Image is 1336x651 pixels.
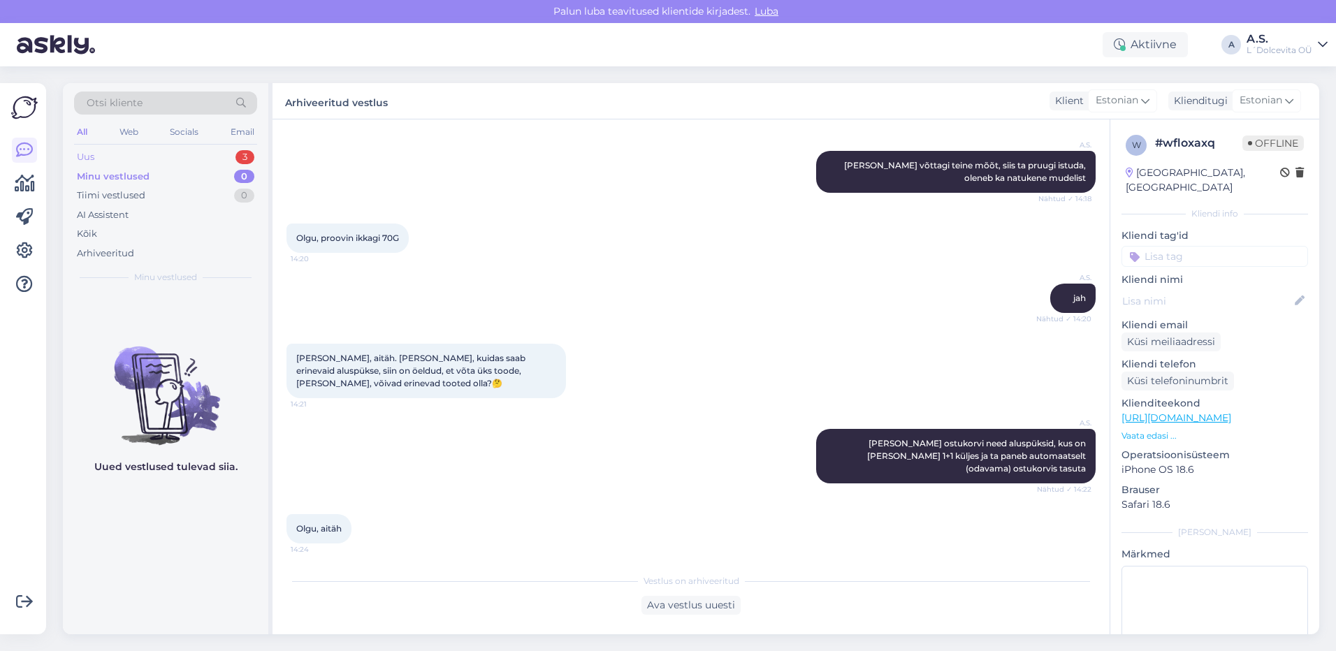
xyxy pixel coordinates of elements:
[77,227,97,241] div: Kõik
[1155,135,1242,152] div: # wfloxaxq
[291,544,343,555] span: 14:24
[234,189,254,203] div: 0
[117,123,141,141] div: Web
[1168,94,1228,108] div: Klienditugi
[296,233,399,243] span: Olgu, proovin ikkagi 70G
[285,92,388,110] label: Arhiveeritud vestlus
[1247,34,1328,56] a: A.S.L´Dolcevita OÜ
[291,399,343,409] span: 14:21
[74,123,90,141] div: All
[296,353,528,388] span: [PERSON_NAME], aitäh. [PERSON_NAME], kuidas saab erinevaid aluspükse, siin on öeldud, et võta üks...
[1121,318,1308,332] p: Kliendi email
[1242,136,1304,151] span: Offline
[1121,526,1308,539] div: [PERSON_NAME]
[1121,483,1308,497] p: Brauser
[291,254,343,264] span: 14:20
[1038,193,1091,204] span: Nähtud ✓ 14:18
[1039,418,1091,428] span: A.S.
[1121,411,1231,424] a: [URL][DOMAIN_NAME]
[1121,272,1308,287] p: Kliendi nimi
[1039,272,1091,283] span: A.S.
[1036,314,1091,324] span: Nähtud ✓ 14:20
[644,575,739,587] span: Vestlus on arhiveeritud
[167,123,201,141] div: Socials
[1121,462,1308,477] p: iPhone OS 18.6
[1121,547,1308,562] p: Märkmed
[1121,497,1308,512] p: Safari 18.6
[1121,372,1234,390] div: Küsi telefoninumbrit
[1247,34,1312,45] div: A.S.
[1240,93,1282,108] span: Estonian
[1121,396,1308,411] p: Klienditeekond
[1247,45,1312,56] div: L´Dolcevita OÜ
[228,123,257,141] div: Email
[1122,293,1292,309] input: Lisa nimi
[1039,140,1091,150] span: A.S.
[1121,430,1308,442] p: Vaata edasi ...
[1121,246,1308,267] input: Lisa tag
[77,247,134,261] div: Arhiveeritud
[1073,293,1086,303] span: jah
[1096,93,1138,108] span: Estonian
[1221,35,1241,54] div: A
[750,5,783,17] span: Luba
[94,460,238,474] p: Uued vestlused tulevad siia.
[77,150,94,164] div: Uus
[1103,32,1188,57] div: Aktiivne
[641,596,741,615] div: Ava vestlus uuesti
[296,523,342,534] span: Olgu, aitäh
[11,94,38,121] img: Askly Logo
[234,170,254,184] div: 0
[77,170,150,184] div: Minu vestlused
[1126,166,1280,195] div: [GEOGRAPHIC_DATA], [GEOGRAPHIC_DATA]
[1132,140,1141,150] span: w
[235,150,254,164] div: 3
[1121,207,1308,220] div: Kliendi info
[134,271,197,284] span: Minu vestlused
[1121,448,1308,462] p: Operatsioonisüsteem
[1037,484,1091,495] span: Nähtud ✓ 14:22
[867,438,1088,474] span: [PERSON_NAME] ostukorvi need aluspüksid, kus on [PERSON_NAME] 1+1 küljes ja ta paneb automaatselt...
[77,208,129,222] div: AI Assistent
[844,160,1088,183] span: [PERSON_NAME] võttagi teine mõõt, siis ta pruugi istuda, oleneb ka natukene mudelist
[1121,228,1308,243] p: Kliendi tag'id
[63,321,268,447] img: No chats
[87,96,143,110] span: Otsi kliente
[1050,94,1084,108] div: Klient
[77,189,145,203] div: Tiimi vestlused
[1121,357,1308,372] p: Kliendi telefon
[1121,332,1221,351] div: Küsi meiliaadressi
